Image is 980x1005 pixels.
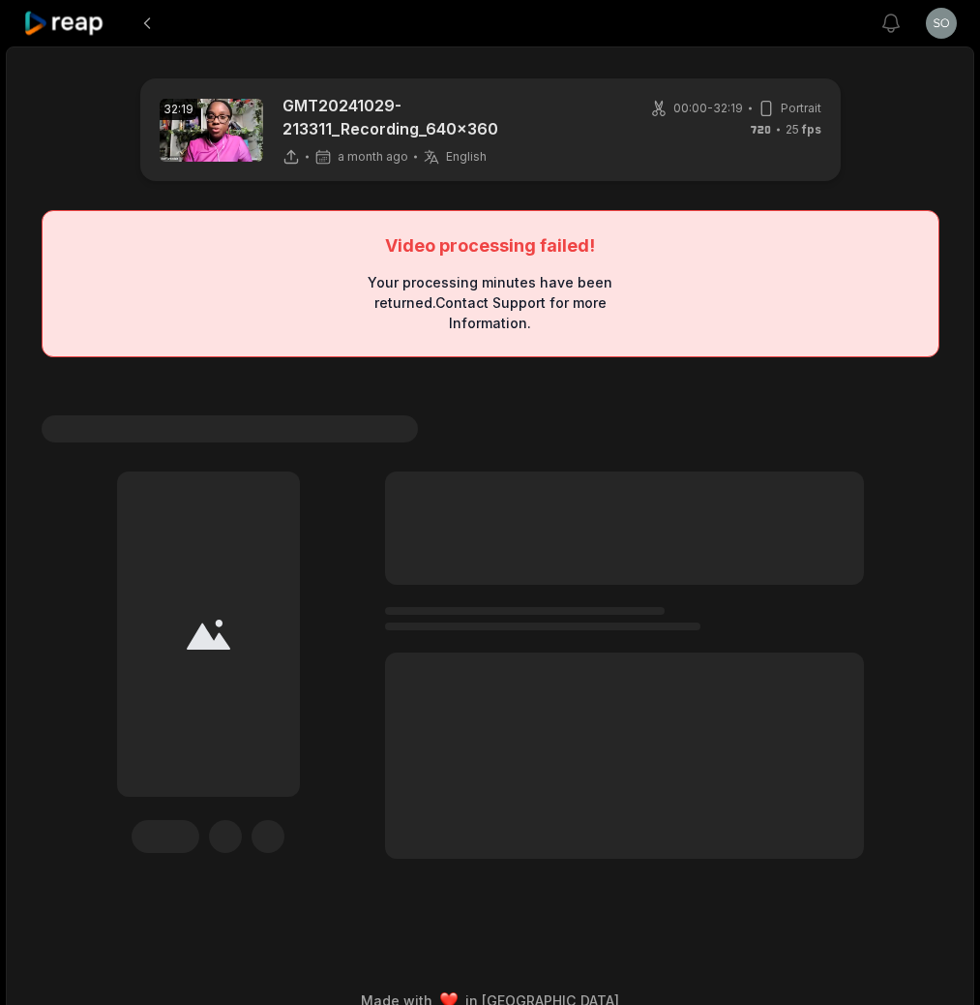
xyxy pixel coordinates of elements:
span: 25 [786,121,821,138]
div: Video processing failed! [385,234,595,257]
span: 00:00 - 32:19 [673,100,743,117]
div: 32:19 [160,99,197,120]
p: GMT20241029-213311_Recording_640x360 [282,94,616,140]
span: a month ago [338,149,408,165]
span: English [446,149,487,165]
span: #1 Lorem ipsum dolor sit amet consecteturs [42,415,418,442]
span: Portrait [781,100,821,117]
div: Edit [132,820,199,853]
div: Your processing minutes have been returned. Contact Support for more Information. [349,272,631,333]
span: fps [802,122,821,137]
